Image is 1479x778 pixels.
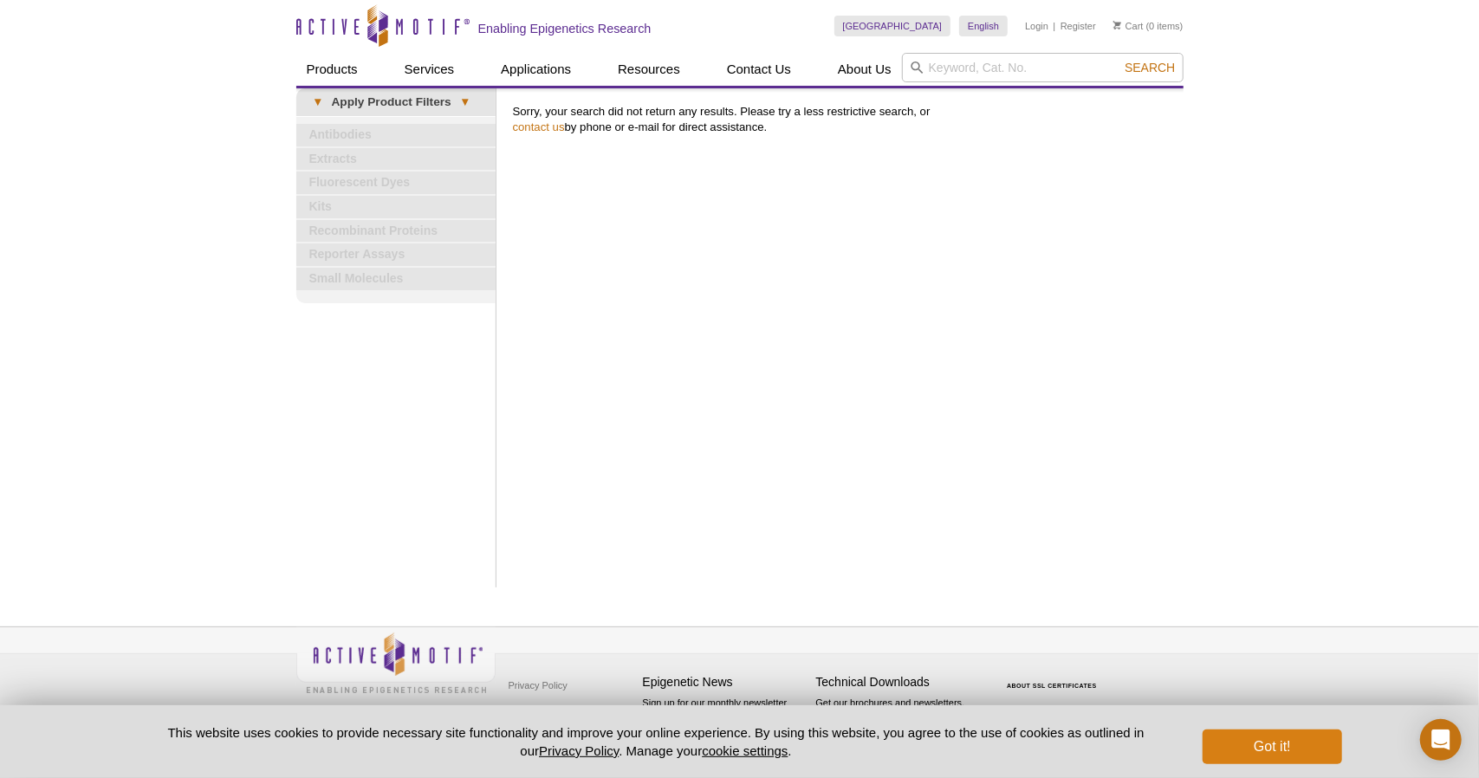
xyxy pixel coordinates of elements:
a: About Us [827,53,902,86]
a: Resources [607,53,691,86]
a: ▾Apply Product Filters▾ [296,88,496,116]
table: Click to Verify - This site chose Symantec SSL for secure e-commerce and confidential communicati... [989,658,1119,696]
img: Your Cart [1113,21,1121,29]
a: Login [1025,20,1048,32]
button: cookie settings [702,743,788,758]
span: Search [1125,61,1175,75]
a: contact us [513,120,565,133]
li: | [1054,16,1056,36]
img: Active Motif, [296,627,496,697]
button: Got it! [1203,729,1341,764]
a: Kits [296,196,496,218]
h2: Enabling Epigenetics Research [478,21,652,36]
a: Antibodies [296,124,496,146]
p: This website uses cookies to provide necessary site functionality and improve your online experie... [138,723,1175,760]
a: Products [296,53,368,86]
button: Search [1119,60,1180,75]
li: (0 items) [1113,16,1184,36]
a: Reporter Assays [296,243,496,266]
a: Register [1061,20,1096,32]
h4: Epigenetic News [643,675,808,690]
a: Services [394,53,465,86]
a: Terms & Conditions [504,698,595,724]
p: Get our brochures and newsletters, or request them by mail. [816,696,981,740]
span: ▾ [305,94,332,110]
p: Sign up for our monthly newsletter highlighting recent publications in the field of epigenetics. [643,696,808,755]
h4: Technical Downloads [816,675,981,690]
p: Sorry, your search did not return any results. Please try a less restrictive search, or by phone ... [513,104,1175,135]
a: Fluorescent Dyes [296,172,496,194]
a: Privacy Policy [504,672,572,698]
a: Contact Us [717,53,801,86]
a: [GEOGRAPHIC_DATA] [834,16,951,36]
a: Extracts [296,148,496,171]
div: Open Intercom Messenger [1420,719,1462,761]
span: ▾ [451,94,478,110]
a: ABOUT SSL CERTIFICATES [1007,683,1097,689]
a: Recombinant Proteins [296,220,496,243]
a: Applications [490,53,581,86]
a: Small Molecules [296,268,496,290]
input: Keyword, Cat. No. [902,53,1184,82]
a: Privacy Policy [539,743,619,758]
a: English [959,16,1008,36]
a: Cart [1113,20,1144,32]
